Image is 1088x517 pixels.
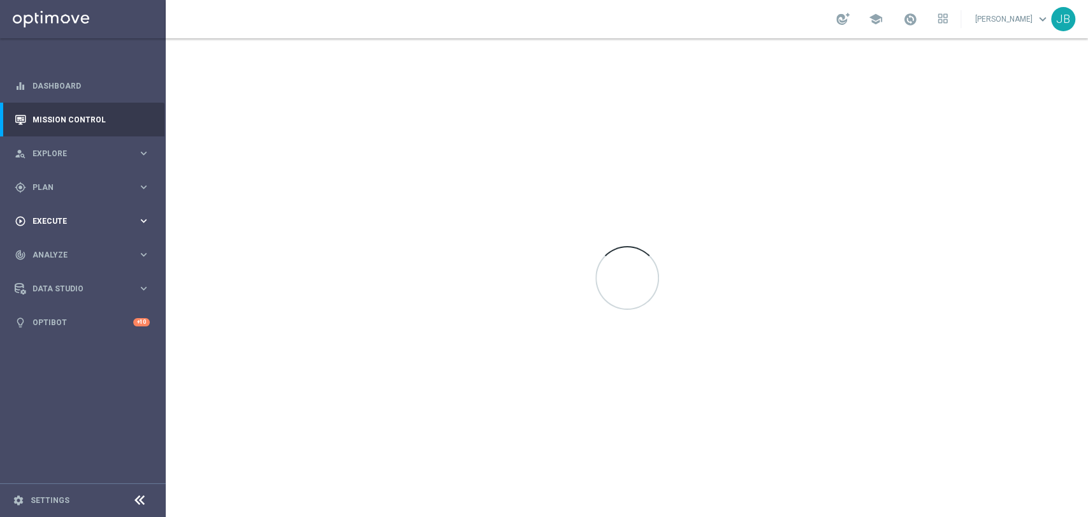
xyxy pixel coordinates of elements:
i: keyboard_arrow_right [138,181,150,193]
a: Optibot [33,305,133,339]
div: Plan [15,182,138,193]
i: person_search [15,148,26,159]
button: person_search Explore keyboard_arrow_right [14,149,150,159]
button: Mission Control [14,115,150,125]
button: play_circle_outline Execute keyboard_arrow_right [14,216,150,226]
div: JB [1051,7,1075,31]
a: Dashboard [33,69,150,103]
i: lightbulb [15,317,26,328]
i: track_changes [15,249,26,261]
i: equalizer [15,80,26,92]
a: Mission Control [33,103,150,136]
div: Dashboard [15,69,150,103]
i: keyboard_arrow_right [138,249,150,261]
i: play_circle_outline [15,215,26,227]
i: keyboard_arrow_right [138,215,150,227]
button: Data Studio keyboard_arrow_right [14,284,150,294]
span: keyboard_arrow_down [1036,12,1050,26]
span: Plan [33,184,138,191]
div: Optibot [15,305,150,339]
div: +10 [133,318,150,326]
a: [PERSON_NAME]keyboard_arrow_down [974,10,1051,29]
span: Analyze [33,251,138,259]
i: keyboard_arrow_right [138,282,150,295]
i: settings [13,495,24,506]
div: Analyze [15,249,138,261]
a: Settings [31,497,69,504]
div: Mission Control [15,103,150,136]
div: Explore [15,148,138,159]
div: Data Studio [15,283,138,295]
span: Data Studio [33,285,138,293]
span: Explore [33,150,138,157]
span: Execute [33,217,138,225]
button: track_changes Analyze keyboard_arrow_right [14,250,150,260]
i: keyboard_arrow_right [138,147,150,159]
div: Execute [15,215,138,227]
i: gps_fixed [15,182,26,193]
button: equalizer Dashboard [14,81,150,91]
button: gps_fixed Plan keyboard_arrow_right [14,182,150,193]
span: school [869,12,883,26]
button: lightbulb Optibot +10 [14,317,150,328]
